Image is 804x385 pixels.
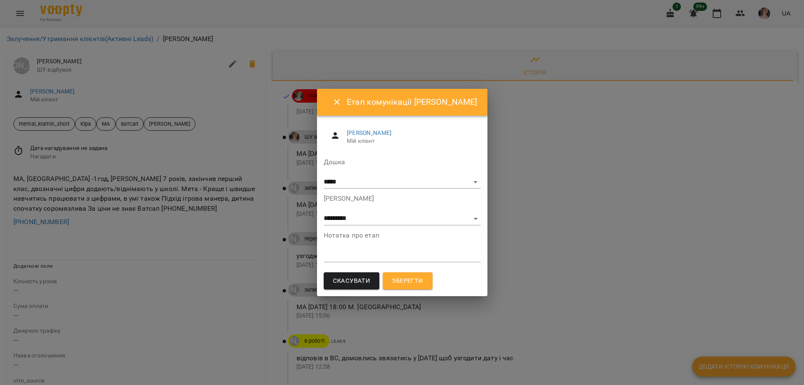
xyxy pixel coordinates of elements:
[347,129,392,136] a: [PERSON_NAME]
[327,92,347,112] button: Close
[324,232,481,239] label: Нотатка про етап
[383,272,432,290] button: Зберегти
[333,276,371,287] span: Скасувати
[324,272,380,290] button: Скасувати
[392,276,423,287] span: Зберегти
[347,96,477,109] h6: Етап комунікації [PERSON_NAME]
[324,159,481,165] label: Дошка
[347,137,474,145] span: Мій клієнт
[324,195,481,202] label: [PERSON_NAME]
